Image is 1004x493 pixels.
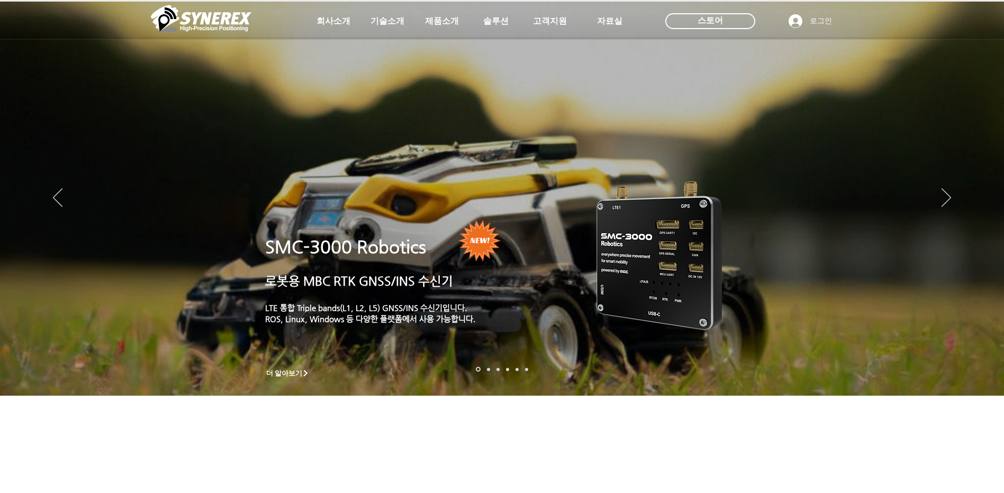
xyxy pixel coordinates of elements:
img: 씨너렉스_White_simbol_대지 1.png [151,3,251,34]
button: 이전 [53,188,62,208]
a: 측량 IoT [496,368,500,371]
div: 스토어 [665,13,755,29]
span: 자료실 [597,16,622,27]
a: 로봇용 MBC RTK GNSS/INS 수신기 [265,274,453,288]
a: 정밀농업 [525,368,528,371]
button: 로그인 [781,11,839,31]
a: 드론 8 - SMC 2000 [487,368,490,371]
span: 더 알아보기 [266,369,303,378]
span: 솔루션 [483,16,509,27]
a: 로봇- SMC 2000 [476,367,481,372]
button: 다음 [942,188,951,208]
a: 자율주행 [506,368,509,371]
a: 로봇 [515,368,519,371]
span: 회사소개 [316,16,350,27]
a: LTE 통합 Triple bands(L1, L2, L5) GNSS/INS 수신기입니다. [265,303,467,312]
img: KakaoTalk_20241224_155801212.png [582,166,738,343]
a: 솔루션 [469,11,522,32]
a: SMC-3000 Robotics [265,237,426,257]
a: 자료실 [583,11,636,32]
a: 더 알아보기 [261,367,314,380]
a: 회사소개 [307,11,360,32]
span: 제품소개 [425,16,459,27]
span: 고객지원 [533,16,567,27]
a: ROS, Linux, Windows 등 다양한 플랫폼에서 사용 가능합니다. [265,314,476,323]
a: 고객지원 [523,11,576,32]
a: 제품소개 [415,11,468,32]
span: 기술소개 [370,16,404,27]
span: 스토어 [698,15,723,26]
nav: 슬라이드 [473,367,531,372]
span: 로그인 [806,16,836,26]
a: 기술소개 [361,11,414,32]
